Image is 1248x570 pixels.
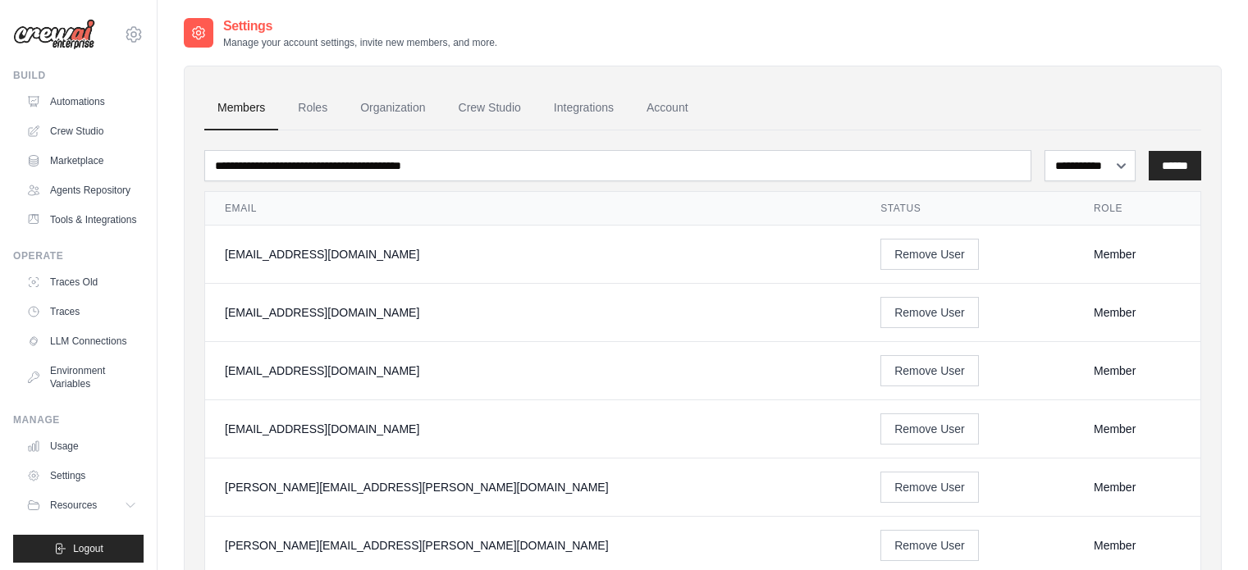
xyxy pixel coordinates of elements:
[225,479,841,495] div: [PERSON_NAME][EMAIL_ADDRESS][PERSON_NAME][DOMAIN_NAME]
[541,86,627,130] a: Integrations
[225,421,841,437] div: [EMAIL_ADDRESS][DOMAIN_NAME]
[204,86,278,130] a: Members
[880,355,979,386] button: Remove User
[225,246,841,262] div: [EMAIL_ADDRESS][DOMAIN_NAME]
[225,537,841,554] div: [PERSON_NAME][EMAIL_ADDRESS][PERSON_NAME][DOMAIN_NAME]
[50,499,97,512] span: Resources
[880,413,979,445] button: Remove User
[1094,304,1181,321] div: Member
[861,192,1074,226] th: Status
[223,36,497,49] p: Manage your account settings, invite new members, and more.
[1094,246,1181,262] div: Member
[880,530,979,561] button: Remove User
[13,19,95,50] img: Logo
[880,239,979,270] button: Remove User
[13,69,144,82] div: Build
[13,535,144,563] button: Logout
[20,492,144,518] button: Resources
[225,304,841,321] div: [EMAIL_ADDRESS][DOMAIN_NAME]
[1074,192,1200,226] th: Role
[633,86,702,130] a: Account
[205,192,861,226] th: Email
[285,86,341,130] a: Roles
[1094,363,1181,379] div: Member
[347,86,438,130] a: Organization
[20,433,144,459] a: Usage
[20,207,144,233] a: Tools & Integrations
[13,413,144,426] div: Manage
[20,269,144,295] a: Traces Old
[20,358,144,397] a: Environment Variables
[20,148,144,174] a: Marketplace
[20,463,144,489] a: Settings
[20,118,144,144] a: Crew Studio
[20,328,144,354] a: LLM Connections
[225,363,841,379] div: [EMAIL_ADDRESS][DOMAIN_NAME]
[880,472,979,503] button: Remove User
[20,177,144,203] a: Agents Repository
[880,297,979,328] button: Remove User
[13,249,144,262] div: Operate
[1094,537,1181,554] div: Member
[223,16,497,36] h2: Settings
[20,89,144,115] a: Automations
[446,86,534,130] a: Crew Studio
[1094,421,1181,437] div: Member
[20,299,144,325] a: Traces
[1094,479,1181,495] div: Member
[73,542,103,555] span: Logout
